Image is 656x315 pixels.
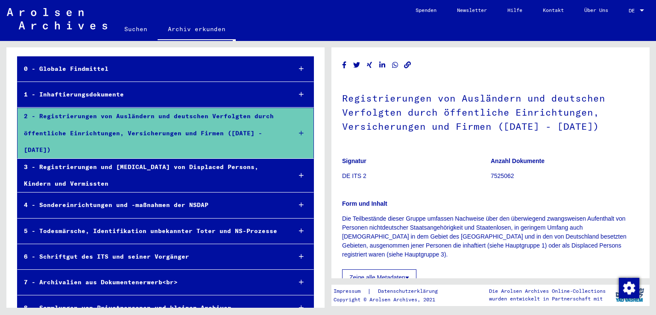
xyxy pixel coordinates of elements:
[391,60,400,70] button: Share on WhatsApp
[18,86,284,103] div: 1 - Inhaftierungsdokumente
[18,61,284,77] div: 0 - Globale Findmittel
[18,223,284,239] div: 5 - Todesmärsche, Identifikation unbekannter Toter und NS-Prozesse
[18,197,284,213] div: 4 - Sondereinrichtungen und -maßnahmen der NSDAP
[491,172,639,181] p: 7525062
[378,60,387,70] button: Share on LinkedIn
[403,60,412,70] button: Copy link
[342,269,416,286] button: Zeige alle Metadaten
[489,287,606,295] p: Die Arolsen Archives Online-Collections
[7,8,107,29] img: Arolsen_neg.svg
[342,200,387,207] b: Form und Inhalt
[342,214,639,259] p: Die Teilbestände dieser Gruppe umfassen Nachweise über den überwiegend zwangsweisen Aufenthalt vo...
[18,274,284,291] div: 7 - Archivalien aus Dokumentenerwerb<br>
[619,278,639,298] img: Zustimmung ändern
[18,248,284,265] div: 6 - Schriftgut des ITS und seiner Vorgänger
[352,60,361,70] button: Share on Twitter
[342,157,366,164] b: Signatur
[340,60,349,70] button: Share on Facebook
[334,287,367,296] a: Impressum
[18,108,284,158] div: 2 - Registrierungen von Ausländern und deutschen Verfolgten durch öffentliche Einrichtungen, Vers...
[342,172,490,181] p: DE ITS 2
[334,287,448,296] div: |
[114,19,158,39] a: Suchen
[629,8,638,14] span: DE
[489,295,606,303] p: wurden entwickelt in Partnerschaft mit
[334,296,448,303] p: Copyright © Arolsen Archives, 2021
[342,79,639,144] h1: Registrierungen von Ausländern und deutschen Verfolgten durch öffentliche Einrichtungen, Versiche...
[371,287,448,296] a: Datenschutzerklärung
[158,19,236,41] a: Archiv erkunden
[491,157,545,164] b: Anzahl Dokumente
[365,60,374,70] button: Share on Xing
[18,159,284,192] div: 3 - Registrierungen und [MEDICAL_DATA] von Displaced Persons, Kindern und Vermissten
[614,284,646,306] img: yv_logo.png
